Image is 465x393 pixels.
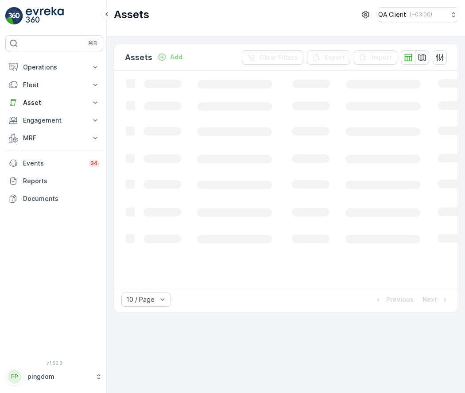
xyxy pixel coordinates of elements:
[422,294,450,305] button: Next
[5,360,103,366] span: v 1.50.3
[125,51,152,64] p: Assets
[5,129,103,147] button: MRF
[154,52,186,62] button: Add
[325,53,345,62] p: Export
[386,295,414,304] p: Previous
[90,160,98,167] p: 34
[23,116,85,125] p: Engagement
[23,81,85,89] p: Fleet
[410,11,432,18] p: ( +03:00 )
[88,40,97,47] p: ⌘B
[422,295,437,304] p: Next
[23,63,85,72] p: Operations
[26,7,64,25] img: logo_light-DOdMpM7g.png
[378,7,458,22] button: QA Client(+03:00)
[27,372,91,381] p: pingdom
[23,134,85,143] p: MRF
[23,194,100,203] p: Documents
[5,7,23,25] img: logo
[5,367,103,386] button: PPpingdom
[307,50,350,65] button: Export
[23,159,83,168] p: Events
[8,370,22,384] div: PP
[354,50,397,65] button: Import
[373,294,415,305] button: Previous
[372,53,392,62] p: Import
[378,10,406,19] p: QA Client
[5,94,103,112] button: Asset
[5,190,103,208] a: Documents
[5,154,103,172] a: Events34
[114,8,149,22] p: Assets
[23,98,85,107] p: Asset
[5,172,103,190] a: Reports
[260,53,298,62] p: Clear Filters
[170,53,182,62] p: Add
[5,76,103,94] button: Fleet
[242,50,303,65] button: Clear Filters
[5,112,103,129] button: Engagement
[23,177,100,185] p: Reports
[5,58,103,76] button: Operations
